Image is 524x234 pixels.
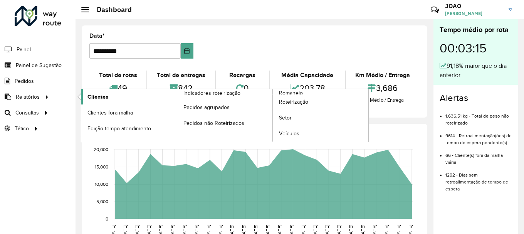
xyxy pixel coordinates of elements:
[279,130,299,138] span: Veículos
[273,126,368,141] a: Veículos
[16,61,62,69] span: Painel de Sugestão
[87,109,133,117] span: Clientes fora malha
[348,80,418,96] div: 3,686
[89,31,105,40] label: Data
[183,119,244,127] span: Pedidos não Roteirizados
[273,110,368,126] a: Setor
[279,89,303,97] span: Romaneio
[177,115,273,131] a: Pedidos não Roteirizados
[95,164,108,169] text: 15,000
[15,77,34,85] span: Pedidos
[94,147,108,152] text: 20,000
[445,126,512,146] li: 9614 - Retroalimentação(ões) de tempo de espera pendente(s)
[149,71,213,80] div: Total de entregas
[445,166,512,192] li: 1292 - Dias sem retroalimentação de tempo de espera
[272,80,343,96] div: 203,78
[149,80,213,96] div: 842
[218,71,267,80] div: Recargas
[445,146,512,166] li: 66 - Cliente(s) fora da malha viária
[181,43,193,59] button: Choose Date
[273,94,368,110] a: Roteirização
[440,93,512,104] h4: Alertas
[17,45,31,54] span: Painel
[81,89,177,104] a: Clientes
[445,2,503,10] h3: JOAO
[427,2,443,18] a: Contato Rápido
[15,125,29,133] span: Tático
[177,89,369,142] a: Romaneio
[81,89,273,142] a: Indicadores roteirização
[177,99,273,115] a: Pedidos agrupados
[348,96,418,104] div: Km Médio / Entrega
[218,80,267,96] div: 0
[348,71,418,80] div: Km Médio / Entrega
[106,216,108,221] text: 0
[183,89,240,97] span: Indicadores roteirização
[95,182,108,187] text: 10,000
[96,199,108,204] text: 5,000
[272,71,343,80] div: Média Capacidade
[440,61,512,80] div: 91,18% maior que o dia anterior
[16,93,40,101] span: Relatórios
[91,80,144,96] div: 49
[440,35,512,61] div: 00:03:15
[445,107,512,126] li: 1.636,51 kg - Total de peso não roteirizado
[91,71,144,80] div: Total de rotas
[81,121,177,136] a: Edição tempo atendimento
[445,10,503,17] span: [PERSON_NAME]
[440,25,512,35] div: Tempo médio por rota
[87,125,151,133] span: Edição tempo atendimento
[183,103,230,111] span: Pedidos agrupados
[279,114,292,122] span: Setor
[81,105,177,120] a: Clientes fora malha
[279,98,308,106] span: Roteirização
[87,93,108,101] span: Clientes
[89,5,132,14] h2: Dashboard
[15,109,39,117] span: Consultas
